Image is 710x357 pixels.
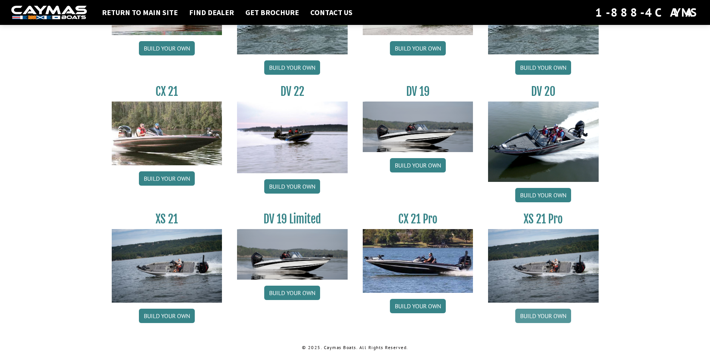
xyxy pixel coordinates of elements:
[488,85,599,98] h3: DV 20
[264,60,320,75] a: Build your own
[112,102,222,165] img: CX21_thumb.jpg
[488,229,599,303] img: XS_21_thumbnail.jpg
[515,309,571,323] a: Build your own
[595,4,699,21] div: 1-888-4CAYMAS
[390,299,446,313] a: Build your own
[363,212,473,226] h3: CX 21 Pro
[242,8,303,17] a: Get Brochure
[237,212,348,226] h3: DV 19 Limited
[139,41,195,55] a: Build your own
[237,85,348,98] h3: DV 22
[363,85,473,98] h3: DV 19
[112,85,222,98] h3: CX 21
[363,102,473,152] img: dv-19-ban_from_website_for_caymas_connect.png
[515,188,571,202] a: Build your own
[488,212,599,226] h3: XS 21 Pro
[390,41,446,55] a: Build your own
[363,229,473,292] img: CX-21Pro_thumbnail.jpg
[112,344,599,351] p: © 2025. Caymas Boats. All Rights Reserved.
[264,179,320,194] a: Build your own
[185,8,238,17] a: Find Dealer
[390,158,446,172] a: Build your own
[488,102,599,182] img: DV_20_from_website_for_caymas_connect.png
[264,286,320,300] a: Build your own
[306,8,356,17] a: Contact Us
[139,309,195,323] a: Build your own
[11,6,87,20] img: white-logo-c9c8dbefe5ff5ceceb0f0178aa75bf4bb51f6bca0971e226c86eb53dfe498488.png
[98,8,182,17] a: Return to main site
[237,102,348,173] img: DV22_original_motor_cropped_for_caymas_connect.jpg
[112,229,222,303] img: XS_21_thumbnail.jpg
[139,171,195,186] a: Build your own
[112,212,222,226] h3: XS 21
[515,60,571,75] a: Build your own
[237,229,348,280] img: dv-19-ban_from_website_for_caymas_connect.png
